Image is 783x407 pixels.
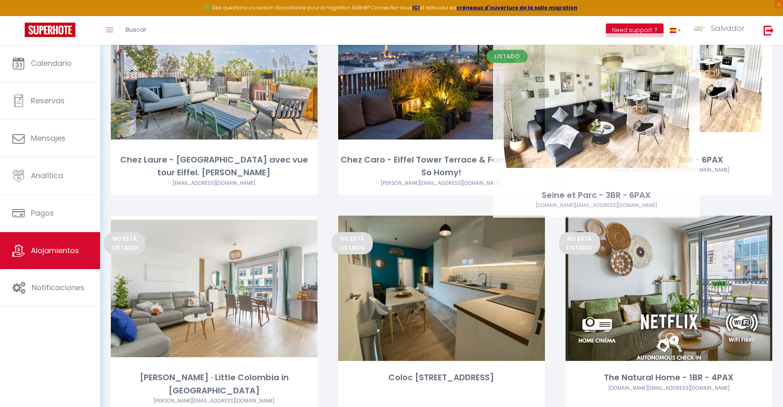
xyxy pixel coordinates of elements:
a: Buscar [119,16,152,45]
span: Alojamientos [31,245,79,256]
span: No está listado [104,232,145,254]
div: [PERSON_NAME] · Little Colombia in [GEOGRAPHIC_DATA] [111,371,318,397]
a: ICI [412,4,420,11]
span: No está listado [559,232,600,254]
button: Ouvrir le widget de chat LiveChat [7,3,31,28]
div: The Natural Home - 1BR - 4PAX [566,371,772,384]
div: Airbnb [111,397,318,405]
span: Notificaciones [32,282,84,293]
img: ... [693,25,706,33]
img: logout [764,25,774,35]
div: Airbnb [338,179,545,187]
div: Seine et Parc - 3BR - 6PAX [566,153,772,166]
div: Airbnb [566,384,772,392]
span: Mensajes [31,133,65,143]
div: Chez Laure - [GEOGRAPHIC_DATA] avec vue tour Eiffel. [PERSON_NAME] [111,153,318,179]
span: Salvador [711,23,745,33]
div: Chez Caro - Eiffel Tower Terrace & Family Bliss - So Homy! [338,153,545,179]
span: Calendario [31,58,72,68]
span: No está listado [332,232,373,254]
span: Pagos [31,208,54,218]
a: créneaux d'ouverture de la salle migration [456,4,577,11]
span: Reservas [31,95,65,106]
div: Airbnb [111,179,318,187]
span: Analítica [31,170,63,181]
div: Airbnb [566,166,772,174]
span: Buscar [126,25,146,34]
a: ... Salvador [687,16,755,45]
button: Need support ? [606,23,664,37]
div: Coloc [STREET_ADDRESS] [338,371,545,384]
img: Super Booking [25,23,75,37]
